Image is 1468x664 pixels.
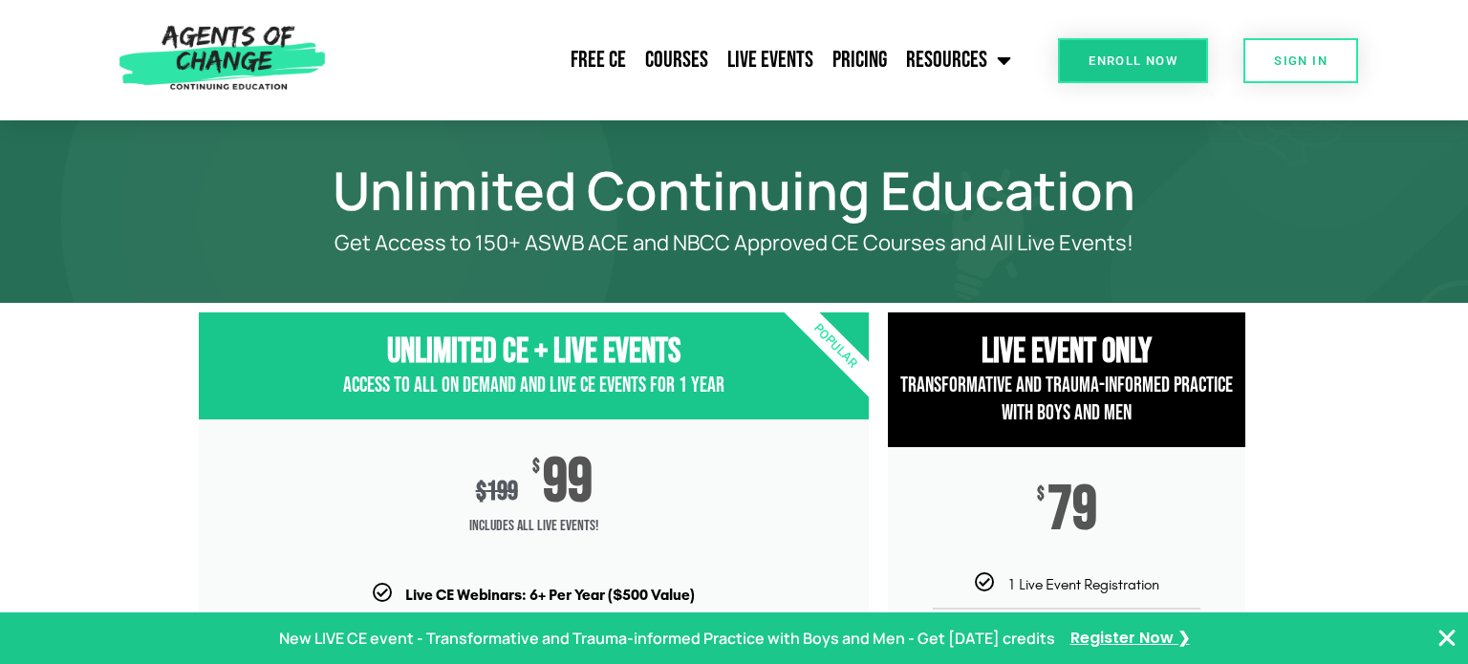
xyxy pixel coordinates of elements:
span: Enroll Now [1089,54,1177,67]
a: Enroll Now [1058,38,1208,83]
a: SIGN IN [1243,38,1358,83]
span: $ [1037,485,1045,504]
span: Access to All On Demand and Live CE Events for 1 year [343,373,724,398]
h3: Unlimited CE + Live Events [199,332,869,373]
span: 79 [1047,485,1097,535]
h1: Unlimited Continuing Education [189,168,1279,212]
span: $ [532,458,540,477]
nav: Menu [335,36,1021,84]
a: Live Events [718,36,823,84]
p: New LIVE CE event - Transformative and Trauma-informed Practice with Boys and Men - Get [DATE] cr... [279,625,1055,653]
span: 1 Live Event Registration [1007,575,1159,593]
span: $ [476,476,486,507]
span: 99 [543,458,593,507]
b: Live CE Webinars: 6+ Per Year ($500 Value) [405,586,695,604]
span: Includes ALL Live Events! [199,507,869,546]
div: Popular [725,236,946,457]
p: Get Access to 150+ ASWB ACE and NBCC Approved CE Courses and All Live Events! [266,231,1202,255]
a: Resources [896,36,1021,84]
span: Transformative and Trauma-informed Practice with Boys and Men [900,373,1233,426]
span: SIGN IN [1274,54,1328,67]
a: Free CE [561,36,636,84]
h3: Live Event Only [888,332,1245,373]
button: Close Banner [1436,627,1458,650]
div: 199 [476,476,518,507]
a: Pricing [823,36,896,84]
a: Courses [636,36,718,84]
a: Register Now ❯ [1070,625,1190,653]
